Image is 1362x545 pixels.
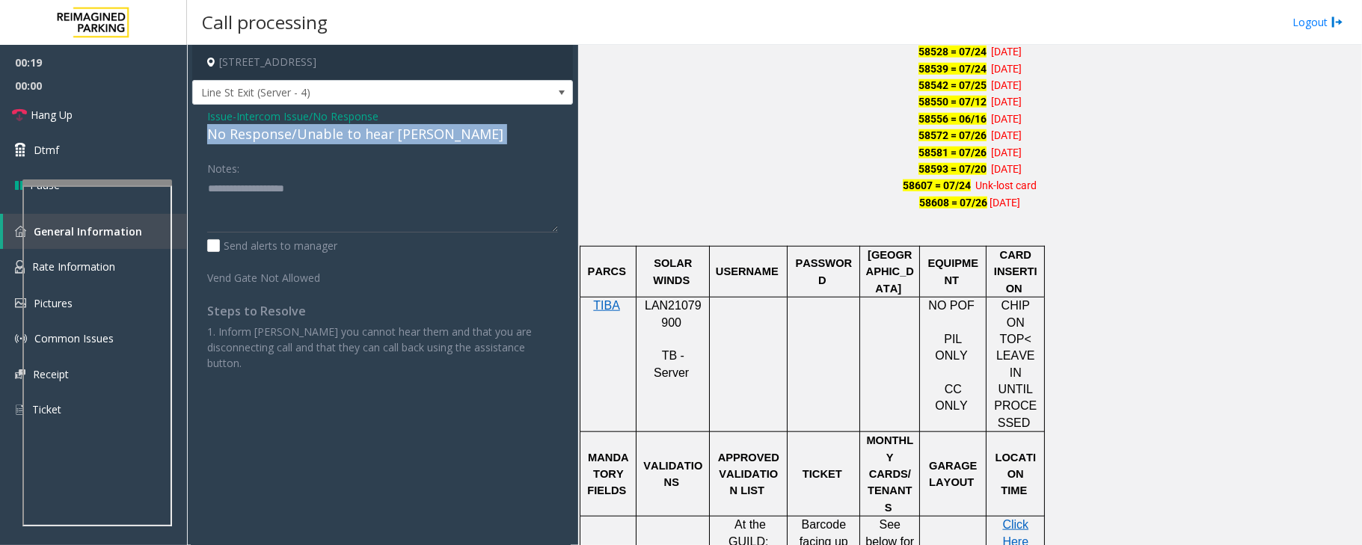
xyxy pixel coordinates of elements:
[15,260,25,274] img: 'icon'
[991,46,1022,58] span: [DATE]
[645,299,702,328] span: LAN21079900
[990,197,1020,209] span: [DATE]
[919,197,987,209] span: 58608 = 07/26
[15,333,27,345] img: 'icon'
[991,79,1022,91] span: [DATE]
[716,265,779,277] span: USERNAME
[593,299,620,312] span: TIBA
[654,349,689,378] span: TB - Server
[918,79,987,91] span: 58542 = 07/25
[803,468,842,480] span: TICKET
[991,147,1022,158] span: [DATE]
[918,147,987,158] span: 58581 = 07/26
[918,46,987,58] span: 58528 = 07/24
[918,129,987,141] span: 58572 = 07/26
[866,434,913,514] span: MONTHLY CARDS/TENANTS
[918,63,987,75] span: 58539 = 07/24
[207,238,337,253] label: Send alerts to manager
[903,179,971,191] span: 58607 = 07/24
[866,249,914,295] span: [GEOGRAPHIC_DATA]
[935,333,968,362] span: PIL ONLY
[991,96,1022,108] span: [DATE]
[587,452,628,497] span: MANDATORY FIELDS
[588,265,626,277] span: PARCS
[1331,14,1343,30] img: logout
[928,257,979,286] span: EQUIPMENT
[194,4,335,40] h3: Call processing
[918,113,987,125] span: 58556 = 06/16
[991,129,1022,141] span: [DATE]
[233,109,378,123] span: -
[994,249,1037,295] span: CARD INSERTION
[643,460,702,488] span: VALIDATIONS
[795,257,852,286] span: PASSWORD
[991,163,1022,175] span: [DATE]
[207,304,558,318] h4: Steps to Resolve
[207,124,558,144] div: No Response/Unable to hear [PERSON_NAME]
[593,300,620,312] a: TIBA
[30,177,60,193] span: Pause
[15,226,26,237] img: 'icon'
[34,142,59,158] span: Dtmf
[929,460,977,488] span: GARAGE LAYOUT
[991,63,1022,75] span: [DATE]
[236,108,378,124] span: Intercom Issue/No Response
[15,298,26,308] img: 'icon'
[1292,14,1343,30] a: Logout
[207,324,558,371] p: 1. Inform [PERSON_NAME] you cannot hear them and that you are disconnecting call and that they ca...
[718,452,779,497] span: APPROVED VALIDATION LIST
[3,214,187,249] a: General Information
[996,452,1037,497] span: LOCATION TIME
[991,113,1022,125] span: [DATE]
[918,163,987,175] span: 58593 = 07/20
[203,265,353,286] label: Vend Gate Not Allowed
[31,107,73,123] span: Hang Up
[15,369,25,379] img: 'icon'
[207,156,239,176] label: Notes:
[918,96,987,108] span: 58550 = 07/12
[207,108,233,124] span: Issue
[975,179,1037,191] span: Unk-lost card
[935,383,968,412] span: CC ONLY
[193,81,497,105] span: Line St Exit (Server - 4)
[192,45,573,80] h4: [STREET_ADDRESS]
[15,403,25,416] img: 'icon'
[928,299,974,312] span: NO POF
[653,257,692,286] span: SOLAR WINDS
